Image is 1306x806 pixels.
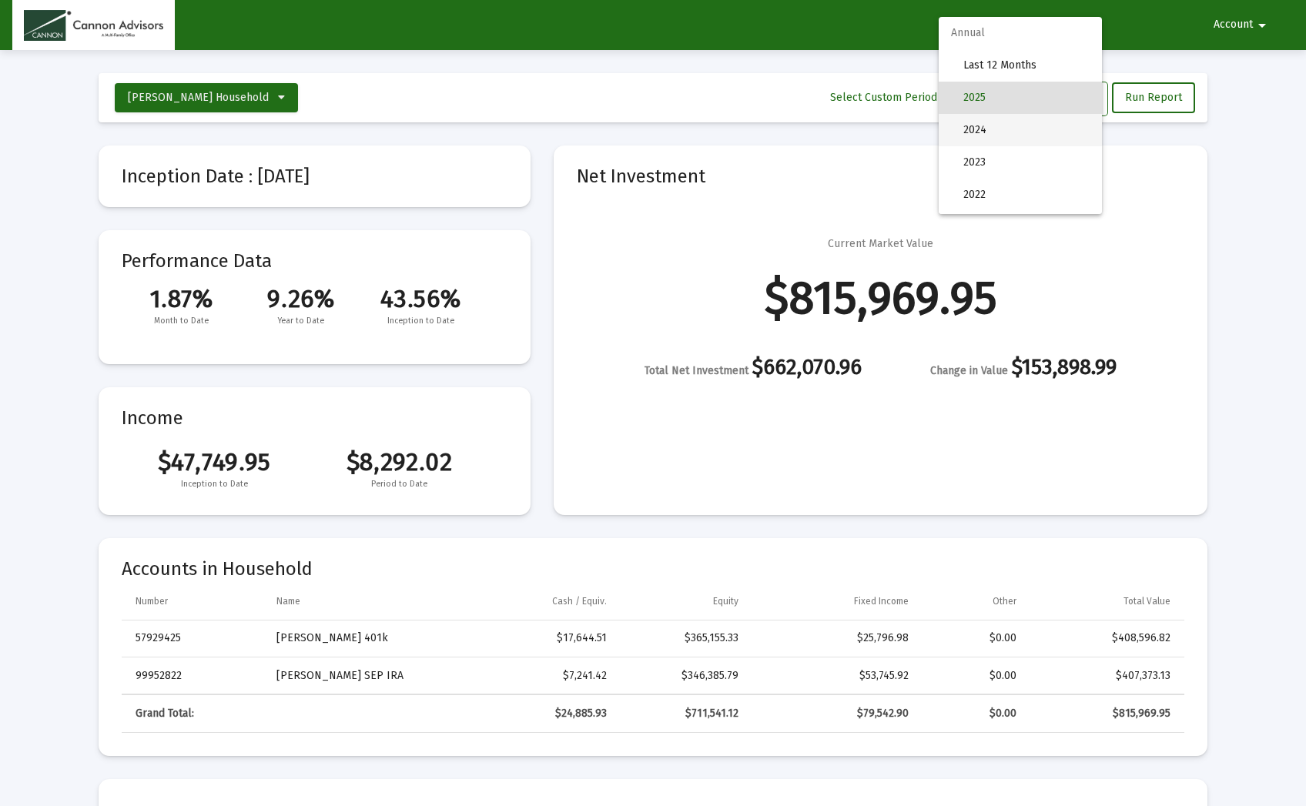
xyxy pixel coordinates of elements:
[963,146,1090,179] span: 2023
[963,49,1090,82] span: Last 12 Months
[963,114,1090,146] span: 2024
[963,211,1090,243] span: 2021
[939,17,1102,49] span: Annual
[963,179,1090,211] span: 2022
[963,82,1090,114] span: 2025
